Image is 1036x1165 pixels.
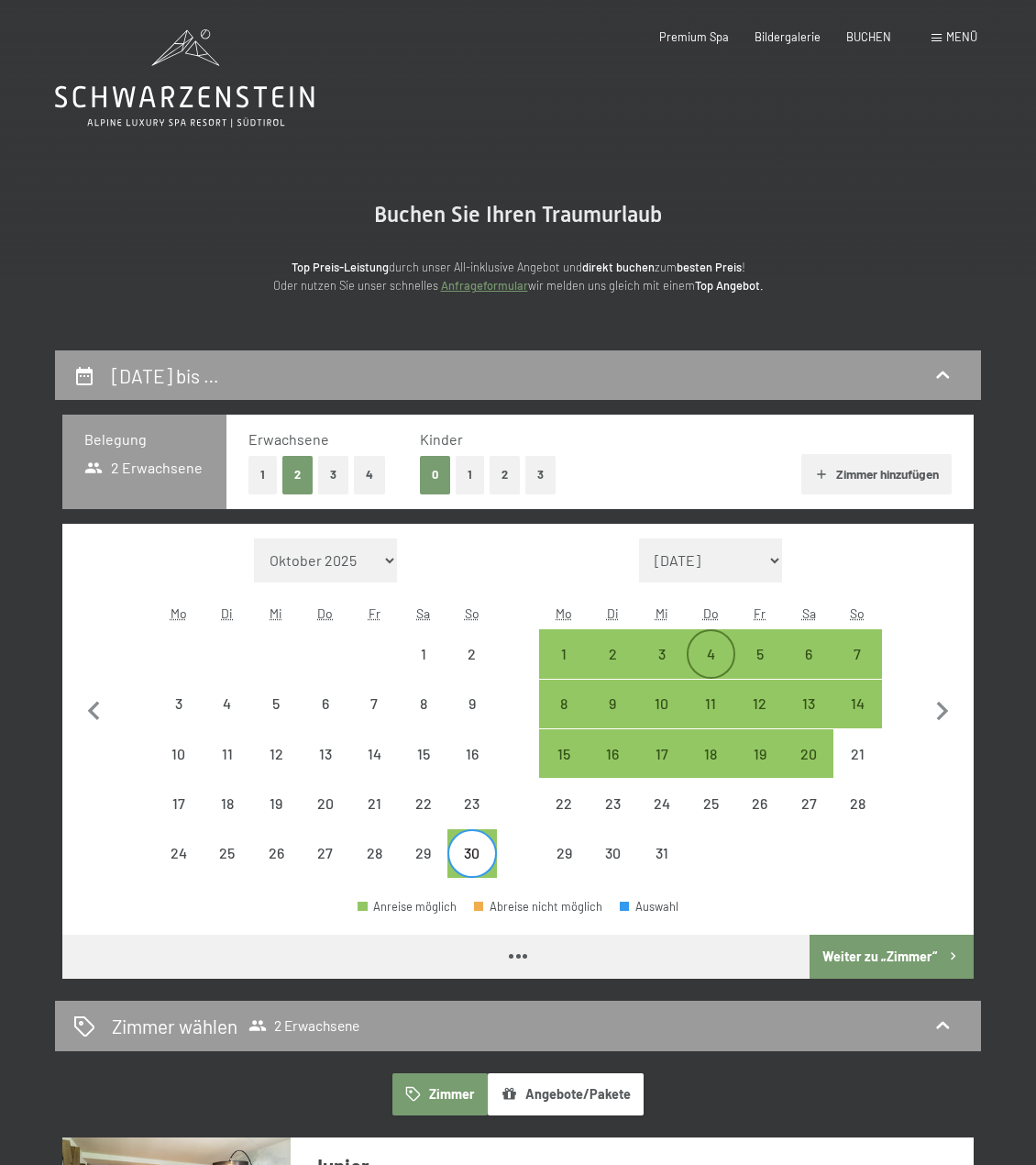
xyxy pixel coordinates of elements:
span: Kinder [420,430,463,448]
div: Abreise nicht möglich [447,779,496,827]
div: 25 [689,796,733,841]
div: 24 [639,796,684,841]
abbr: Samstag [416,605,430,621]
div: Abreise nicht möglich [349,680,398,728]
div: 13 [303,747,347,792]
div: Wed Dec 17 2025 [637,729,686,778]
div: Mon Nov 03 2025 [154,680,203,728]
div: 30 [590,846,635,891]
div: 22 [541,796,586,841]
div: Tue Nov 25 2025 [203,829,251,878]
div: 4 [204,696,249,741]
div: Abreise nicht möglich [301,779,349,827]
div: 17 [156,796,201,841]
div: 12 [254,747,299,792]
h2: [DATE] bis … [112,364,219,387]
div: 3 [156,696,201,741]
div: Thu Nov 20 2025 [301,779,349,827]
div: Sat Nov 08 2025 [399,680,447,728]
div: 22 [401,796,446,841]
div: 20 [786,747,831,792]
div: Abreise nicht möglich [203,779,251,827]
div: Mon Nov 24 2025 [154,829,203,878]
div: Abreise nicht möglich [203,729,251,778]
div: 16 [590,747,635,792]
div: Abreise möglich [687,729,735,778]
abbr: Freitag [369,605,380,621]
span: BUCHEN [846,29,891,44]
div: Tue Dec 16 2025 [589,729,637,778]
div: 21 [835,747,880,792]
h2: Zimmer wählen [112,1013,237,1039]
div: 9 [449,696,494,741]
div: Abreise möglich [637,629,686,678]
div: Abreise möglich [735,729,784,778]
div: 29 [401,846,446,891]
div: Abreise nicht möglich [447,729,496,778]
div: 20 [303,796,347,841]
div: Fri Nov 28 2025 [349,829,398,878]
div: 28 [351,846,396,891]
div: Thu Nov 06 2025 [301,680,349,728]
div: Tue Nov 18 2025 [203,779,251,827]
div: Sat Nov 15 2025 [399,729,447,778]
div: Sat Nov 22 2025 [399,779,447,827]
div: Thu Dec 25 2025 [687,779,735,827]
div: 24 [156,846,201,891]
div: Abreise möglich [589,680,637,728]
div: 9 [590,696,635,741]
div: Abreise nicht möglich [252,680,301,728]
div: Abreise möglich [637,729,686,778]
div: 14 [351,747,396,792]
div: 7 [351,696,396,741]
div: 1 [401,647,446,692]
div: Abreise nicht möglich [447,680,496,728]
div: 23 [590,796,635,841]
div: Wed Dec 03 2025 [637,629,686,678]
div: 3 [639,647,684,692]
div: Abreise nicht möglich [399,680,447,728]
div: 6 [786,647,831,692]
div: Abreise nicht möglich [349,829,398,878]
div: Thu Dec 04 2025 [687,629,735,678]
div: Abreise nicht möglich [447,629,496,678]
div: Tue Nov 11 2025 [203,729,251,778]
div: Sun Dec 28 2025 [833,779,882,827]
div: 23 [449,796,494,841]
button: 0 [420,456,450,494]
abbr: Mittwoch [270,605,282,621]
p: durch unser All-inklusive Angebot und zum ! Oder nutzen Sie unser schnelles wir melden uns gleich... [151,258,885,295]
strong: besten Preis [677,260,742,274]
div: Abreise nicht möglich [474,901,602,913]
div: 16 [449,747,494,792]
div: Sun Nov 09 2025 [447,680,496,728]
abbr: Donnerstag [317,605,333,621]
div: Abreise nicht möglich [637,829,686,878]
div: Abreise möglich [784,729,832,778]
div: Abreise möglich [589,629,637,678]
div: Sun Nov 23 2025 [447,779,496,827]
div: 27 [303,846,347,891]
div: Abreise nicht möglich [203,829,251,878]
div: 1 [541,647,586,692]
div: Sun Nov 02 2025 [447,629,496,678]
div: 27 [786,796,831,841]
div: Abreise möglich [687,680,735,728]
div: Abreise nicht möglich [589,779,637,827]
abbr: Sonntag [850,605,865,621]
div: 21 [351,796,396,841]
div: Fri Nov 07 2025 [349,680,398,728]
div: Sat Dec 20 2025 [784,729,832,778]
div: Tue Nov 04 2025 [203,680,251,728]
div: Abreise nicht möglich [399,629,447,678]
div: Sun Dec 14 2025 [833,680,882,728]
a: Premium Spa [659,29,729,44]
div: 18 [689,747,733,792]
div: Thu Dec 18 2025 [687,729,735,778]
div: Abreise möglich [637,680,686,728]
div: Abreise nicht möglich [539,829,588,878]
div: Sun Dec 21 2025 [833,729,882,778]
abbr: Freitag [754,605,766,621]
strong: direkt buchen [582,260,655,274]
